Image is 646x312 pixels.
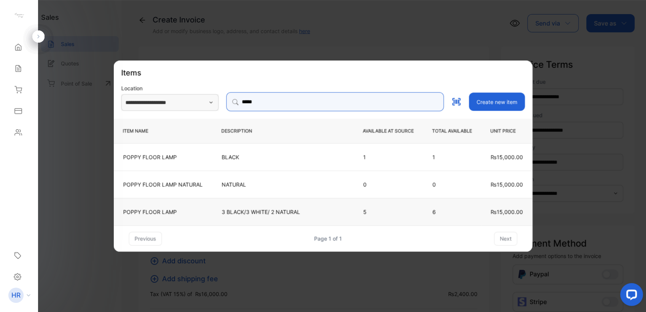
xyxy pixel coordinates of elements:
p: POPPY FLOOR LAMP [123,153,203,161]
p: DESCRIPTION [221,127,345,134]
span: ₨15,000.00 [491,181,523,188]
p: 0 [363,180,414,188]
p: POPPY FLOOR LAMP NATURAL [123,180,203,188]
p: TOTAL AVAILABLE [432,127,472,134]
div: Page 1 of 1 [314,234,342,242]
p: ITEM NAME [123,127,203,134]
button: next [494,232,517,245]
p: 6 [433,208,472,216]
img: logo [13,10,25,21]
p: BLACK [222,153,344,161]
p: 0 [433,180,472,188]
p: 5 [363,208,414,216]
p: 1 [433,153,472,161]
p: 3 BLACK/3 WHITE/ 2 NATURAL [222,208,344,216]
p: UNIT PRICE [490,127,523,134]
p: Items [121,67,142,78]
button: previous [129,232,162,245]
p: 1 [363,153,414,161]
iframe: LiveChat chat widget [614,280,646,312]
p: NATURAL [222,180,344,188]
p: AVAILABLE AT SOURCE [363,127,414,134]
p: POPPY FLOOR LAMP [123,208,203,216]
button: Create new item [469,92,525,111]
span: ₨15,000.00 [491,154,523,160]
p: HR [11,290,21,300]
span: ₨15,000.00 [491,209,523,215]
